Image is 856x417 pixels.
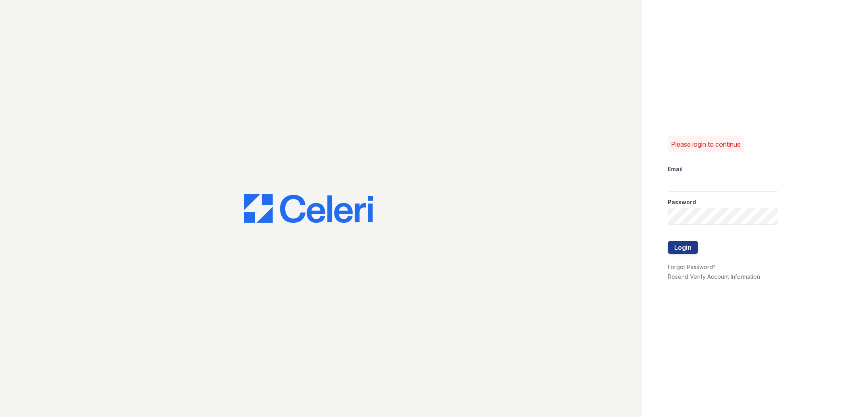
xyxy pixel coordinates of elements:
label: Password [668,198,696,206]
label: Email [668,165,683,173]
button: Login [668,241,698,254]
a: Resend Verify Account Information [668,273,760,280]
img: CE_Logo_Blue-a8612792a0a2168367f1c8372b55b34899dd931a85d93a1a3d3e32e68fde9ad4.png [244,194,373,223]
p: Please login to continue [671,139,741,149]
a: Forgot Password? [668,263,716,270]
